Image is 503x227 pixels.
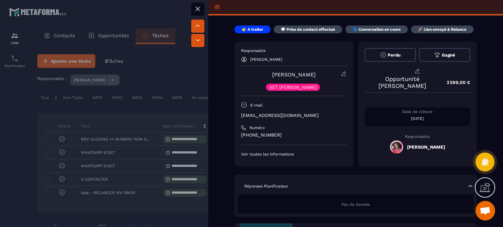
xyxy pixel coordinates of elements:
span: Perdu [388,53,401,57]
p: 🗣️ Conversation en cours [353,27,401,32]
p: 🚀 Lien envoyé & Relance [418,27,466,32]
p: 💬 Prise de contact effectué [281,27,335,32]
p: Responsable [241,48,347,53]
button: Gagné [419,48,470,62]
p: [EMAIL_ADDRESS][DOMAIN_NAME] [241,112,347,119]
p: Date de clôture [365,109,471,114]
a: [PERSON_NAME] [272,72,316,78]
p: Réponses Planificateur [244,184,288,189]
button: Perdu [365,48,416,62]
p: SET [PERSON_NAME] [269,85,317,89]
p: [PERSON_NAME] [250,57,282,62]
p: 👉 A traiter [242,27,263,32]
h5: [PERSON_NAME] [407,144,445,150]
span: Gagné [442,53,455,57]
p: Opportunité [PERSON_NAME] [365,75,440,89]
p: Numéro [250,125,265,130]
p: 2 599,00 € [440,76,470,89]
p: E-mail [250,103,263,108]
div: Ouvrir le chat [475,201,495,220]
p: Voir toutes les informations [241,152,347,157]
p: [PHONE_NUMBER] [241,132,347,138]
span: Pas de donnée [342,202,370,207]
p: [DATE] [365,116,471,121]
p: Responsable [365,134,471,139]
